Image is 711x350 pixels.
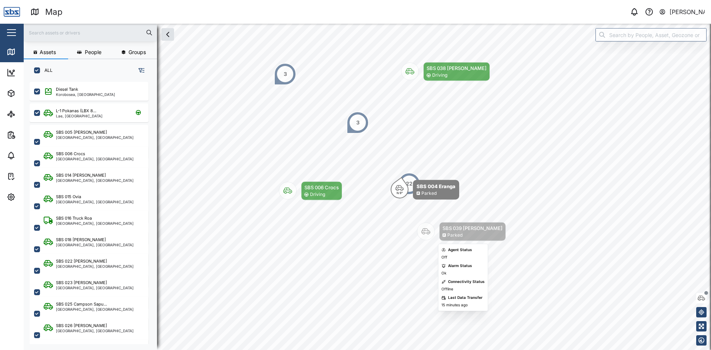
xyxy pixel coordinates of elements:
[56,258,107,264] div: SBS 022 [PERSON_NAME]
[304,184,339,191] div: SBS 006 Crocs
[56,243,134,247] div: [GEOGRAPHIC_DATA], [GEOGRAPHIC_DATA]
[19,193,46,201] div: Settings
[19,172,40,180] div: Tasks
[443,224,503,232] div: SBS 039 [PERSON_NAME]
[659,7,705,17] button: [PERSON_NAME]
[56,136,134,139] div: [GEOGRAPHIC_DATA], [GEOGRAPHIC_DATA]
[19,69,53,77] div: Dashboard
[448,279,485,285] div: Connectivity Status
[441,270,446,276] div: Ok
[28,27,153,38] input: Search assets or drivers
[19,89,42,97] div: Assets
[356,119,360,127] div: 3
[56,329,134,333] div: [GEOGRAPHIC_DATA], [GEOGRAPHIC_DATA]
[274,63,296,85] div: Map marker
[128,50,146,55] span: Groups
[432,72,447,79] div: Driving
[56,215,92,221] div: SBS 016 Truck Roa
[56,151,85,157] div: SBS 006 Crocs
[56,194,81,200] div: SBS 015 Ovia
[85,50,101,55] span: People
[447,232,463,239] div: Parked
[19,48,36,56] div: Map
[417,222,506,241] div: Map marker
[347,111,369,134] div: Map marker
[56,307,134,311] div: [GEOGRAPHIC_DATA], [GEOGRAPHIC_DATA]
[56,86,78,93] div: Diesel Tank
[56,108,96,114] div: L-1 Pokanas (LBX 8...
[670,7,705,17] div: [PERSON_NAME]
[4,4,20,20] img: Main Logo
[441,286,453,292] div: Offline
[421,190,437,197] div: Parked
[56,114,103,118] div: Lae, [GEOGRAPHIC_DATA]
[56,237,106,243] div: SBS 018 [PERSON_NAME]
[595,28,707,41] input: Search by People, Asset, Geozone or Place
[441,302,468,308] div: 15 minutes ago
[19,151,42,160] div: Alarms
[279,181,342,200] div: Map marker
[19,131,44,139] div: Reports
[56,280,107,286] div: SBS 023 [PERSON_NAME]
[391,180,459,200] div: Map marker
[284,70,287,78] div: 3
[398,173,420,195] div: Map marker
[56,129,107,136] div: SBS 005 [PERSON_NAME]
[56,264,134,268] div: [GEOGRAPHIC_DATA], [GEOGRAPHIC_DATA]
[56,301,107,307] div: SBS 025 Campson Sapu...
[56,221,134,225] div: [GEOGRAPHIC_DATA], [GEOGRAPHIC_DATA]
[24,24,711,350] canvas: Map
[448,263,472,269] div: Alarm Status
[19,110,37,118] div: Sites
[40,67,53,73] label: ALL
[56,179,134,182] div: [GEOGRAPHIC_DATA], [GEOGRAPHIC_DATA]
[56,157,134,161] div: [GEOGRAPHIC_DATA], [GEOGRAPHIC_DATA]
[401,62,490,81] div: Map marker
[40,50,56,55] span: Assets
[56,286,134,290] div: [GEOGRAPHIC_DATA], [GEOGRAPHIC_DATA]
[417,183,455,190] div: SBS 004 Eranga
[30,79,157,344] div: grid
[56,172,106,179] div: SBS 014 [PERSON_NAME]
[56,323,107,329] div: SBS 026 [PERSON_NAME]
[448,295,483,301] div: Last Data Transfer
[45,6,63,19] div: Map
[441,254,447,260] div: Off
[448,247,472,253] div: Agent Status
[56,93,115,96] div: Korobosea, [GEOGRAPHIC_DATA]
[397,191,403,194] div: N 9°
[56,200,134,204] div: [GEOGRAPHIC_DATA], [GEOGRAPHIC_DATA]
[310,191,325,198] div: Driving
[427,64,487,72] div: SBS 038 [PERSON_NAME]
